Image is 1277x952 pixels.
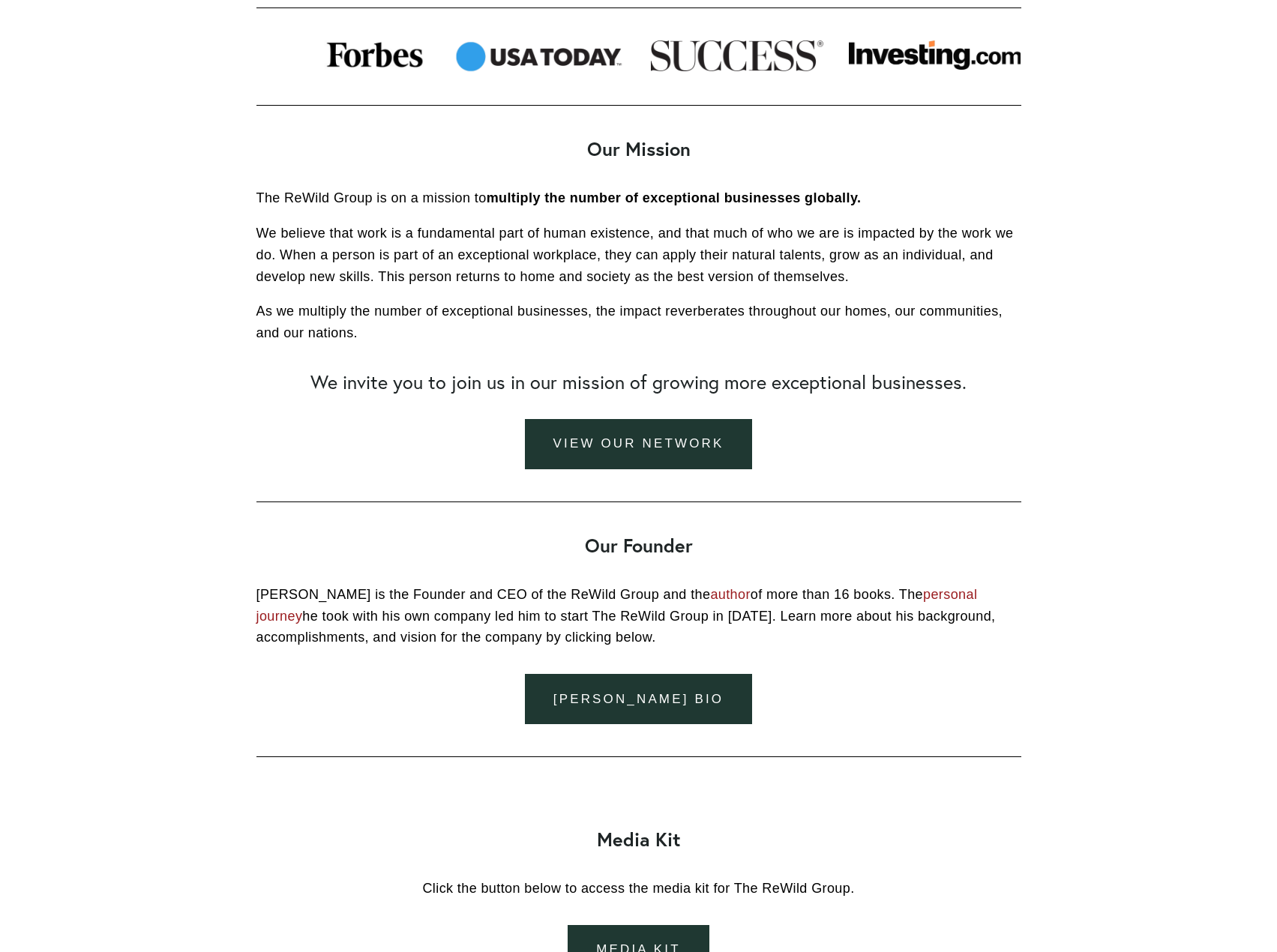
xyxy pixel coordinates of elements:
[256,371,1021,394] h2: We invite you to join us in our mission of growing more exceptional businesses.
[587,136,691,161] strong: Our Mission
[454,40,626,73] a: USA Today logo
[585,533,693,558] strong: Our Founder
[256,878,1021,900] p: Click the button below to access the media kit for The ReWild Group.
[597,827,681,852] strong: Media Kit
[710,587,750,602] a: author
[651,40,823,70] a: Success logo
[487,190,862,205] strong: multiply the number of exceptional businesses globally.
[849,40,1021,70] a: Investing.com logo
[256,587,978,624] a: personal journey
[256,584,1021,648] p: [PERSON_NAME] is the Founder and CEO of the ReWild Group and the of more than 16 books. The he to...
[256,301,1021,344] p: As we multiply the number of exceptional businesses, the impact reverberates throughout our homes...
[525,674,752,724] a: [PERSON_NAME] Bio
[525,419,753,469] a: view our network
[256,223,1021,287] p: We believe that work is a fundamental part of human existence, and that much of who we are is imp...
[322,40,428,70] a: Forbes Logo
[256,187,1021,209] p: The ReWild Group is on a mission to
